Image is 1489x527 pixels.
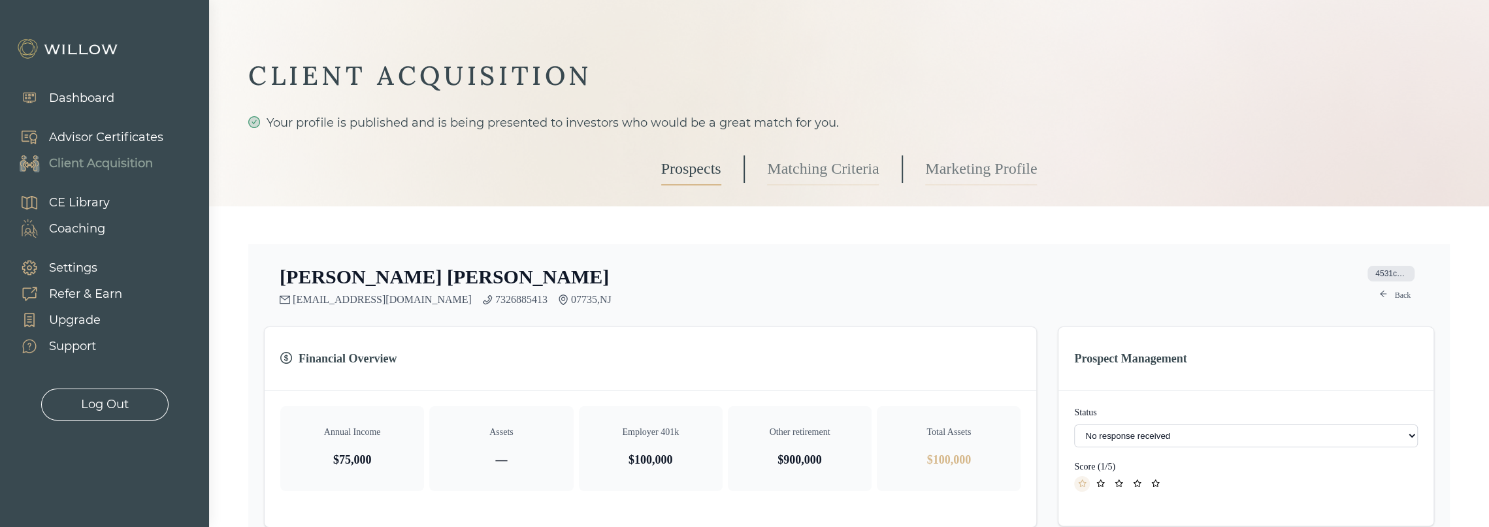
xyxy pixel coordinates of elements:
[291,426,414,439] p: Annual Income
[49,259,97,277] div: Settings
[49,194,110,212] div: CE Library
[661,153,721,185] a: Prospects
[49,155,153,172] div: Client Acquisition
[1364,265,1418,282] button: ID
[291,451,414,469] p: $75,000
[738,451,861,469] p: $900,000
[1074,462,1115,471] label: Score ( 1/5 )
[1129,476,1145,492] button: star
[887,426,1010,439] p: Total Assets
[1367,266,1415,281] span: 4531cceb-003f-42cf-b9d7-6b5f40990cb3
[49,338,96,355] div: Support
[7,150,163,176] a: Client Acquisition
[1074,349,1418,368] h3: Prospect Management
[280,349,1021,368] h3: Financial Overview
[767,153,879,185] a: Matching Criteria
[7,124,163,150] a: Advisor Certificates
[280,352,293,365] span: dollar
[495,294,548,306] a: 7326885413
[1111,476,1126,492] button: star
[49,220,105,238] div: Coaching
[887,451,1010,469] p: $100,000
[280,295,290,305] span: mail
[7,216,110,242] a: Coaching
[440,426,563,439] p: Assets
[49,89,114,107] div: Dashboard
[49,129,163,146] div: Advisor Certificates
[1074,406,1418,419] label: Status
[7,255,122,281] a: Settings
[49,311,101,329] div: Upgrade
[293,294,472,306] a: [EMAIL_ADDRESS][DOMAIN_NAME]
[7,281,122,307] a: Refer & Earn
[16,39,121,59] img: Willow
[482,295,493,305] span: phone
[571,294,612,306] span: 07735 , NJ
[440,451,563,469] p: —
[1371,287,1418,303] a: arrow-leftBack
[589,426,712,439] p: Employer 401k
[7,85,114,111] a: Dashboard
[589,451,712,469] p: $100,000
[558,295,568,305] span: environment
[81,396,129,413] div: Log Out
[1092,476,1108,492] button: star
[1379,290,1389,300] span: arrow-left
[49,285,122,303] div: Refer & Earn
[738,426,861,439] p: Other retirement
[1147,476,1163,492] button: star
[1074,476,1090,492] button: star
[248,116,260,128] span: check-circle
[280,265,609,289] h2: [PERSON_NAME] [PERSON_NAME]
[248,59,1450,93] div: CLIENT ACQUISITION
[1074,460,1115,473] button: ID
[248,114,1450,132] div: Your profile is published and is being presented to investors who would be a great match for you.
[7,307,122,333] a: Upgrade
[7,189,110,216] a: CE Library
[925,153,1037,185] a: Marketing Profile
